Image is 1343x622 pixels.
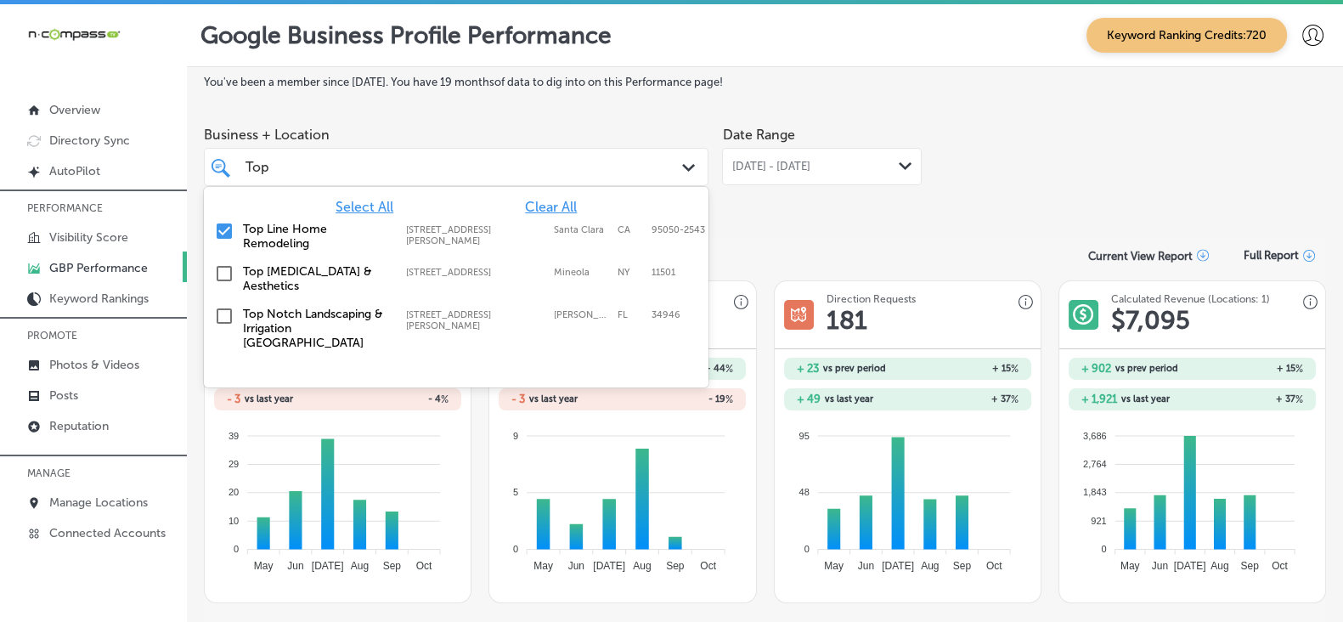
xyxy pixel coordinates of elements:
[49,526,166,540] p: Connected Accounts
[525,199,577,215] span: Clear All
[49,291,149,306] p: Keyword Rankings
[243,264,389,293] label: Top Laser Hair Removal & Aesthetics
[731,160,810,173] span: [DATE] - [DATE]
[513,430,518,440] tspan: 9
[243,307,389,350] label: Top Notch Landscaping & Irrigation Vero Beach
[227,393,240,405] h2: - 3
[49,495,148,510] p: Manage Locations
[245,394,293,404] span: vs last year
[254,560,274,572] tspan: May
[1111,293,1270,305] h3: Calculated Revenue (Locations: 1)
[243,222,389,251] label: Top Line Home Remodeling
[907,393,1018,405] h2: + 37
[351,560,369,572] tspan: Aug
[594,560,626,572] tspan: [DATE]
[568,560,584,572] tspan: Jun
[1192,363,1302,375] h2: + 15
[652,309,680,331] label: 34946
[827,293,916,305] h3: Direction Requests
[667,560,686,572] tspan: Sep
[1011,363,1019,375] span: %
[529,394,578,404] span: vs last year
[49,388,78,403] p: Posts
[1244,249,1299,262] span: Full Report
[1295,363,1303,375] span: %
[229,459,239,469] tspan: 29
[49,103,100,117] p: Overview
[416,560,432,572] tspan: Oct
[618,309,643,331] label: FL
[1081,362,1111,375] h2: + 902
[1083,430,1107,440] tspan: 3,686
[383,560,402,572] tspan: Sep
[1152,560,1168,572] tspan: Jun
[554,309,609,331] label: Ft Pierce
[797,393,821,405] h2: + 49
[952,560,971,572] tspan: Sep
[336,199,393,215] span: Select All
[1121,394,1170,404] span: vs last year
[534,560,554,572] tspan: May
[1083,459,1107,469] tspan: 2,764
[725,363,733,375] span: %
[1272,560,1288,572] tspan: Oct
[1174,560,1206,572] tspan: [DATE]
[857,560,873,572] tspan: Jun
[312,560,344,572] tspan: [DATE]
[1111,305,1190,336] h1: $ 7,095
[554,267,609,278] label: Mineola
[229,516,239,526] tspan: 10
[406,224,545,246] label: 2096 Walsh Ave; Suit B1
[1115,364,1178,373] span: vs prev period
[406,267,545,278] label: 244 Mineola Blvd
[1083,487,1107,497] tspan: 1,843
[511,393,525,405] h2: - 3
[1101,544,1106,554] tspan: 0
[406,309,545,331] label: 6745 Old Dixie Hwy
[204,127,708,143] span: Business + Location
[804,544,809,554] tspan: 0
[49,133,130,148] p: Directory Sync
[1240,560,1259,572] tspan: Sep
[554,224,609,246] label: Santa Clara
[1091,516,1106,526] tspan: 921
[618,224,643,246] label: CA
[229,487,239,497] tspan: 20
[798,487,809,497] tspan: 48
[1120,560,1140,572] tspan: May
[200,21,612,49] p: Google Business Profile Performance
[49,419,109,433] p: Reputation
[652,224,705,246] label: 95050-2543
[441,393,449,405] span: %
[825,394,873,404] span: vs last year
[882,560,914,572] tspan: [DATE]
[287,560,303,572] tspan: Jun
[618,267,643,278] label: NY
[513,487,518,497] tspan: 5
[797,362,819,375] h2: + 23
[798,430,809,440] tspan: 95
[725,393,733,405] span: %
[986,560,1002,572] tspan: Oct
[907,363,1018,375] h2: + 15
[623,393,733,405] h2: - 19
[701,560,717,572] tspan: Oct
[921,560,939,572] tspan: Aug
[204,76,1326,88] label: You've been a member since [DATE] . You have 19 months of data to dig into on this Performance page!
[824,560,844,572] tspan: May
[1295,393,1303,405] span: %
[49,230,128,245] p: Visibility Score
[1210,560,1228,572] tspan: Aug
[229,430,239,440] tspan: 39
[234,544,239,554] tspan: 0
[827,305,867,336] h1: 181
[27,26,121,42] img: 660ab0bf-5cc7-4cb8-ba1c-48b5ae0f18e60NCTV_CLogo_TV_Black_-500x88.png
[1088,250,1193,263] p: Current View Report
[1081,393,1117,405] h2: + 1,921
[49,358,139,372] p: Photos & Videos
[823,364,886,373] span: vs prev period
[338,393,449,405] h2: - 4
[49,164,100,178] p: AutoPilot
[652,267,675,278] label: 11501
[722,127,794,143] label: Date Range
